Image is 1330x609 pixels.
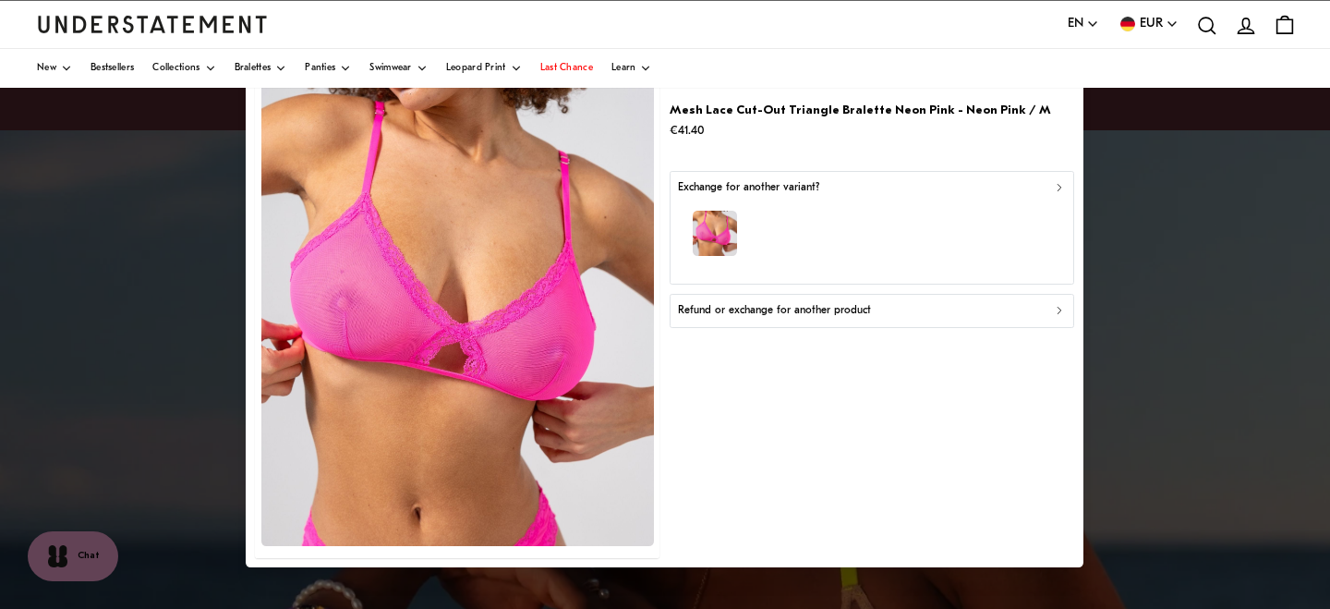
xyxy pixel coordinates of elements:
[1118,14,1179,34] button: EUR
[678,178,819,196] p: Exchange for another variant?
[540,64,593,73] span: Last Chance
[37,64,56,73] span: New
[235,64,272,73] span: Bralettes
[369,64,411,73] span: Swimwear
[611,64,636,73] span: Learn
[446,49,522,88] a: Leopard Print
[1140,14,1163,34] span: EUR
[369,49,427,88] a: Swimwear
[670,121,1051,140] p: €41.40
[305,49,351,88] a: Panties
[37,49,72,88] a: New
[670,294,1074,327] button: Refund or exchange for another product
[91,64,134,73] span: Bestsellers
[611,49,652,88] a: Learn
[37,16,268,32] a: Understatement Homepage
[235,49,287,88] a: Bralettes
[693,211,738,256] img: model-name=Laure|model-size=XL
[670,101,1051,120] p: Mesh Lace Cut-Out Triangle Bralette Neon Pink - Neon Pink / M
[540,49,593,88] a: Last Chance
[91,49,134,88] a: Bestsellers
[305,64,335,73] span: Panties
[670,171,1074,285] button: Exchange for another variant?model-name=Laure|model-size=XL
[152,49,215,88] a: Collections
[446,64,506,73] span: Leopard Print
[1068,14,1083,34] span: EN
[152,64,199,73] span: Collections
[261,57,654,546] img: NMLT-BRA-016-1.jpg
[1068,14,1099,34] button: EN
[678,302,871,320] p: Refund or exchange for another product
